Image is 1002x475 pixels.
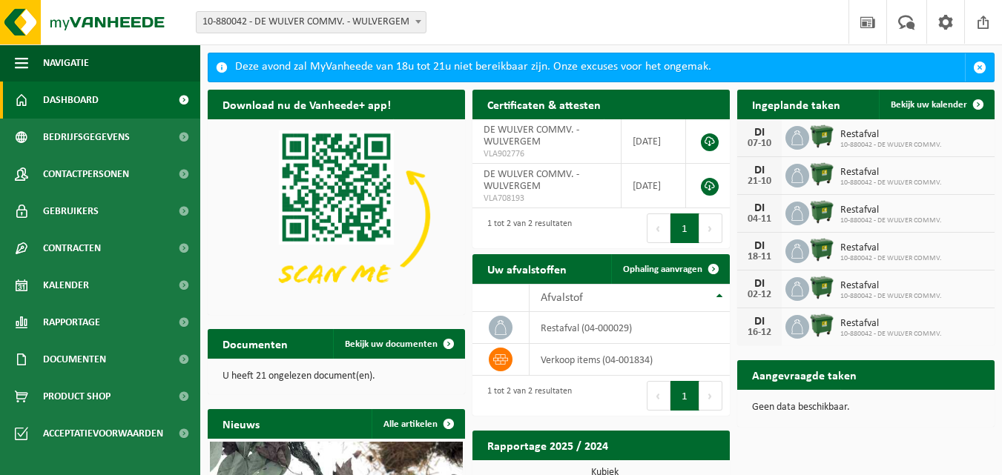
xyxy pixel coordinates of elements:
[809,162,834,187] img: WB-1100-HPE-GN-01
[745,290,774,300] div: 02-12
[745,214,774,225] div: 04-11
[43,378,111,415] span: Product Shop
[472,254,581,283] h2: Uw afvalstoffen
[208,329,303,358] h2: Documenten
[484,169,579,192] span: DE WULVER COMMV. - WULVERGEM
[840,292,942,301] span: 10-880042 - DE WULVER COMMV.
[372,409,464,439] a: Alle artikelen
[809,275,834,300] img: WB-1100-HPE-GN-01
[530,312,730,344] td: restafval (04-000029)
[737,360,871,389] h2: Aangevraagde taken
[333,329,464,359] a: Bekijk uw documenten
[745,176,774,187] div: 21-10
[197,12,426,33] span: 10-880042 - DE WULVER COMMV. - WULVERGEM
[196,11,426,33] span: 10-880042 - DE WULVER COMMV. - WULVERGEM
[840,216,942,225] span: 10-880042 - DE WULVER COMMV.
[745,202,774,214] div: DI
[480,379,572,412] div: 1 tot 2 van 2 resultaten
[647,213,670,243] button: Previous
[699,213,722,243] button: Next
[43,82,99,119] span: Dashboard
[43,119,130,156] span: Bedrijfsgegevens
[840,167,942,179] span: Restafval
[43,341,106,378] span: Documenten
[208,409,274,438] h2: Nieuws
[745,139,774,149] div: 07-10
[223,371,450,382] p: U heeft 21 ongelezen document(en).
[840,318,942,330] span: Restafval
[840,205,942,216] span: Restafval
[43,304,100,341] span: Rapportage
[43,415,163,452] span: Acceptatievoorwaarden
[43,156,129,193] span: Contactpersonen
[611,254,728,284] a: Ophaling aanvragen
[809,199,834,225] img: WB-1100-HPE-GN-01
[745,240,774,252] div: DI
[43,267,89,304] span: Kalender
[840,179,942,187] span: 10-880042 - DE WULVER COMMV.
[809,237,834,262] img: WB-1100-HPE-GN-01
[699,381,722,411] button: Next
[745,328,774,338] div: 16-12
[891,100,967,110] span: Bekijk uw kalender
[745,165,774,176] div: DI
[345,339,438,349] span: Bekijk uw documenten
[622,119,686,164] td: [DATE]
[745,127,774,139] div: DI
[737,90,855,119] h2: Ingeplande taken
[208,119,465,312] img: Download de VHEPlus App
[472,90,616,119] h2: Certificaten & attesten
[840,242,942,254] span: Restafval
[809,313,834,338] img: WB-1100-HPE-GN-01
[670,213,699,243] button: 1
[484,148,610,160] span: VLA902776
[745,316,774,328] div: DI
[745,278,774,290] div: DI
[840,254,942,263] span: 10-880042 - DE WULVER COMMV.
[752,402,980,413] p: Geen data beschikbaar.
[840,330,942,339] span: 10-880042 - DE WULVER COMMV.
[43,193,99,230] span: Gebruikers
[208,90,406,119] h2: Download nu de Vanheede+ app!
[43,230,101,267] span: Contracten
[745,252,774,262] div: 18-11
[480,212,572,245] div: 1 tot 2 van 2 resultaten
[840,141,942,150] span: 10-880042 - DE WULVER COMMV.
[43,44,89,82] span: Navigatie
[484,193,610,205] span: VLA708193
[879,90,993,119] a: Bekijk uw kalender
[670,381,699,411] button: 1
[623,265,702,274] span: Ophaling aanvragen
[840,129,942,141] span: Restafval
[622,164,686,208] td: [DATE]
[541,292,583,304] span: Afvalstof
[647,381,670,411] button: Previous
[840,280,942,292] span: Restafval
[484,124,579,147] span: DE WULVER COMMV. - WULVERGEM
[472,431,623,459] h2: Rapportage 2025 / 2024
[809,124,834,149] img: WB-1100-HPE-GN-01
[235,53,965,82] div: Deze avond zal MyVanheede van 18u tot 21u niet bereikbaar zijn. Onze excuses voor het ongemak.
[530,344,730,376] td: verkoop items (04-001834)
